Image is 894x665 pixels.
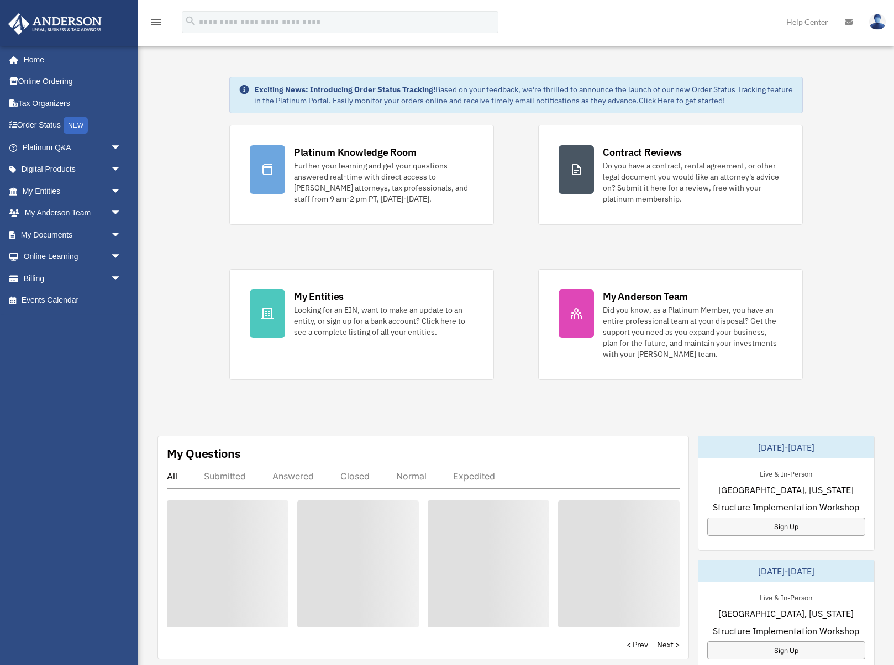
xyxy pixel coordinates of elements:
[453,471,495,482] div: Expedited
[229,125,494,225] a: Platinum Knowledge Room Further your learning and get your questions answered real-time with dire...
[718,607,854,620] span: [GEOGRAPHIC_DATA], [US_STATE]
[603,145,682,159] div: Contract Reviews
[698,436,875,458] div: [DATE]-[DATE]
[8,246,138,268] a: Online Learningarrow_drop_down
[149,15,162,29] i: menu
[657,639,680,650] a: Next >
[707,518,866,536] a: Sign Up
[707,641,866,659] a: Sign Up
[751,591,821,603] div: Live & In-Person
[294,304,474,337] div: Looking for an EIN, want to make an update to an entity, or sign up for a bank account? Click her...
[272,471,314,482] div: Answered
[396,471,427,482] div: Normal
[254,85,435,94] strong: Exciting News: Introducing Order Status Tracking!
[229,269,494,380] a: My Entities Looking for an EIN, want to make an update to an entity, or sign up for a bank accoun...
[8,267,138,289] a: Billingarrow_drop_down
[538,269,803,380] a: My Anderson Team Did you know, as a Platinum Member, you have an entire professional team at your...
[294,145,417,159] div: Platinum Knowledge Room
[294,160,474,204] div: Further your learning and get your questions answered real-time with direct access to [PERSON_NAM...
[8,71,138,93] a: Online Ordering
[254,84,793,106] div: Based on your feedback, we're thrilled to announce the launch of our new Order Status Tracking fe...
[5,13,105,35] img: Anderson Advisors Platinum Portal
[64,117,88,134] div: NEW
[149,19,162,29] a: menu
[294,289,344,303] div: My Entities
[111,224,133,246] span: arrow_drop_down
[111,246,133,268] span: arrow_drop_down
[8,136,138,159] a: Platinum Q&Aarrow_drop_down
[639,96,725,105] a: Click Here to get started!
[185,15,197,27] i: search
[8,224,138,246] a: My Documentsarrow_drop_down
[869,14,886,30] img: User Pic
[8,159,138,181] a: Digital Productsarrow_drop_down
[603,160,782,204] div: Do you have a contract, rental agreement, or other legal document you would like an attorney's ad...
[8,114,138,137] a: Order StatusNEW
[8,49,133,71] a: Home
[713,500,859,514] span: Structure Implementation Workshop
[627,639,648,650] a: < Prev
[111,202,133,225] span: arrow_drop_down
[718,483,854,497] span: [GEOGRAPHIC_DATA], [US_STATE]
[111,136,133,159] span: arrow_drop_down
[8,92,138,114] a: Tax Organizers
[111,159,133,181] span: arrow_drop_down
[8,289,138,312] a: Events Calendar
[340,471,370,482] div: Closed
[167,471,177,482] div: All
[698,560,875,582] div: [DATE]-[DATE]
[751,467,821,479] div: Live & In-Person
[111,267,133,290] span: arrow_drop_down
[204,471,246,482] div: Submitted
[713,624,859,637] span: Structure Implementation Workshop
[538,125,803,225] a: Contract Reviews Do you have a contract, rental agreement, or other legal document you would like...
[8,180,138,202] a: My Entitiesarrow_drop_down
[111,180,133,203] span: arrow_drop_down
[8,202,138,224] a: My Anderson Teamarrow_drop_down
[603,304,782,360] div: Did you know, as a Platinum Member, you have an entire professional team at your disposal? Get th...
[167,445,241,462] div: My Questions
[603,289,688,303] div: My Anderson Team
